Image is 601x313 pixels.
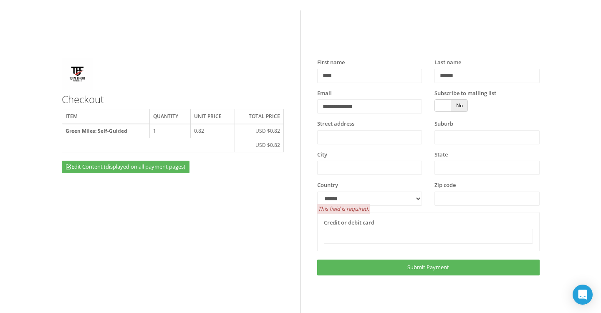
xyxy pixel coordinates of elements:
h3: Checkout [62,94,284,105]
a: Submit Payment [317,260,540,275]
label: First name [317,58,345,67]
label: City [317,151,327,159]
th: Green Miles: Self-Guided [62,124,149,138]
td: 1 [149,124,190,138]
th: Total price [235,109,283,124]
a: Edit Content (displayed on all payment pages) [62,161,189,173]
iframe: Secure card payment input frame [329,233,528,240]
th: Unit price [190,109,235,124]
label: Credit or debit card [324,219,374,227]
th: Item [62,109,149,124]
label: Street address [317,120,354,128]
span: No [451,100,467,111]
div: Open Intercom Messenger [573,285,593,305]
th: Quantity [149,109,190,124]
label: Suburb [434,120,453,128]
label: Country [317,181,338,189]
td: USD $0.82 [235,138,283,152]
td: 0.82 [190,124,235,138]
label: Last name [434,58,461,67]
label: Zip code [434,181,456,189]
label: State [434,151,448,159]
span: This field is required. [317,204,370,214]
img: Untitleddesign.png [62,58,93,90]
label: Subscribe to mailing list [434,89,496,98]
td: USD $0.82 [235,124,283,138]
label: Email [317,89,332,98]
